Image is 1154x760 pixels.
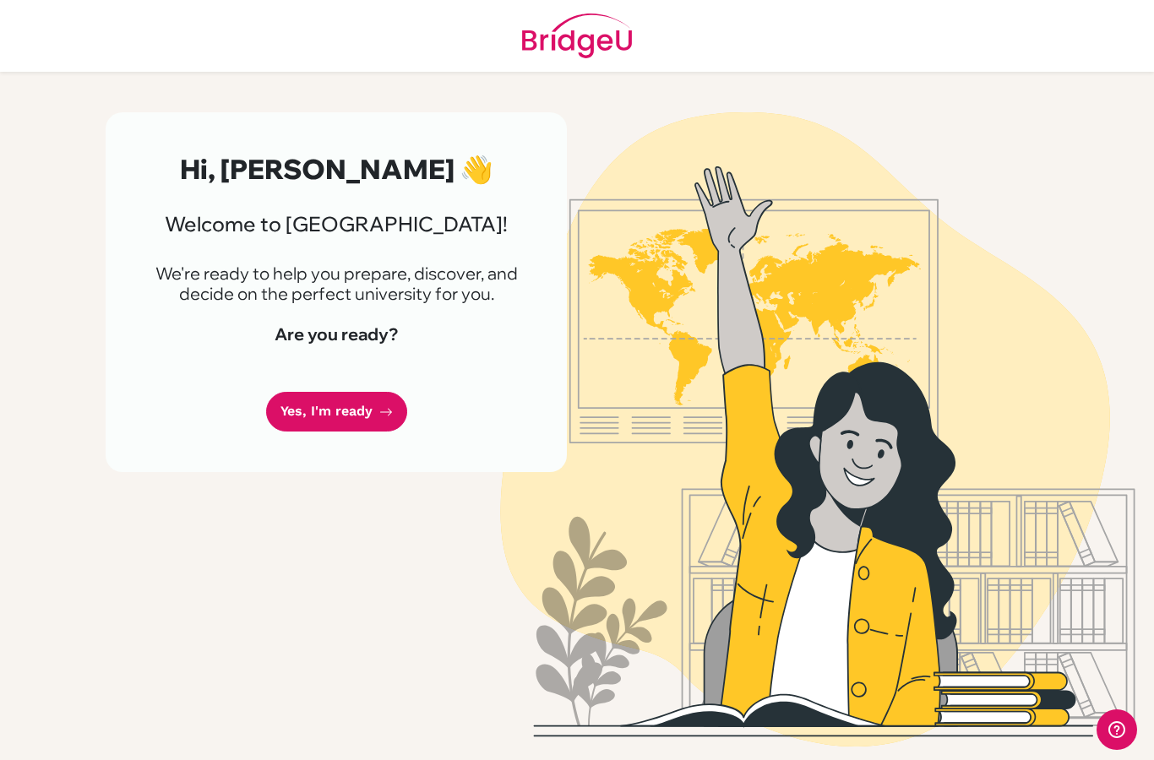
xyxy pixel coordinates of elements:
h2: Hi, [PERSON_NAME] 👋 [146,153,526,185]
a: Yes, I'm ready [266,392,407,432]
iframe: Opens a widget where you can find more information [1097,709,1137,752]
p: We're ready to help you prepare, discover, and decide on the perfect university for you. [146,263,526,304]
h3: Welcome to [GEOGRAPHIC_DATA]! [146,212,526,236]
h4: Are you ready? [146,324,526,345]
